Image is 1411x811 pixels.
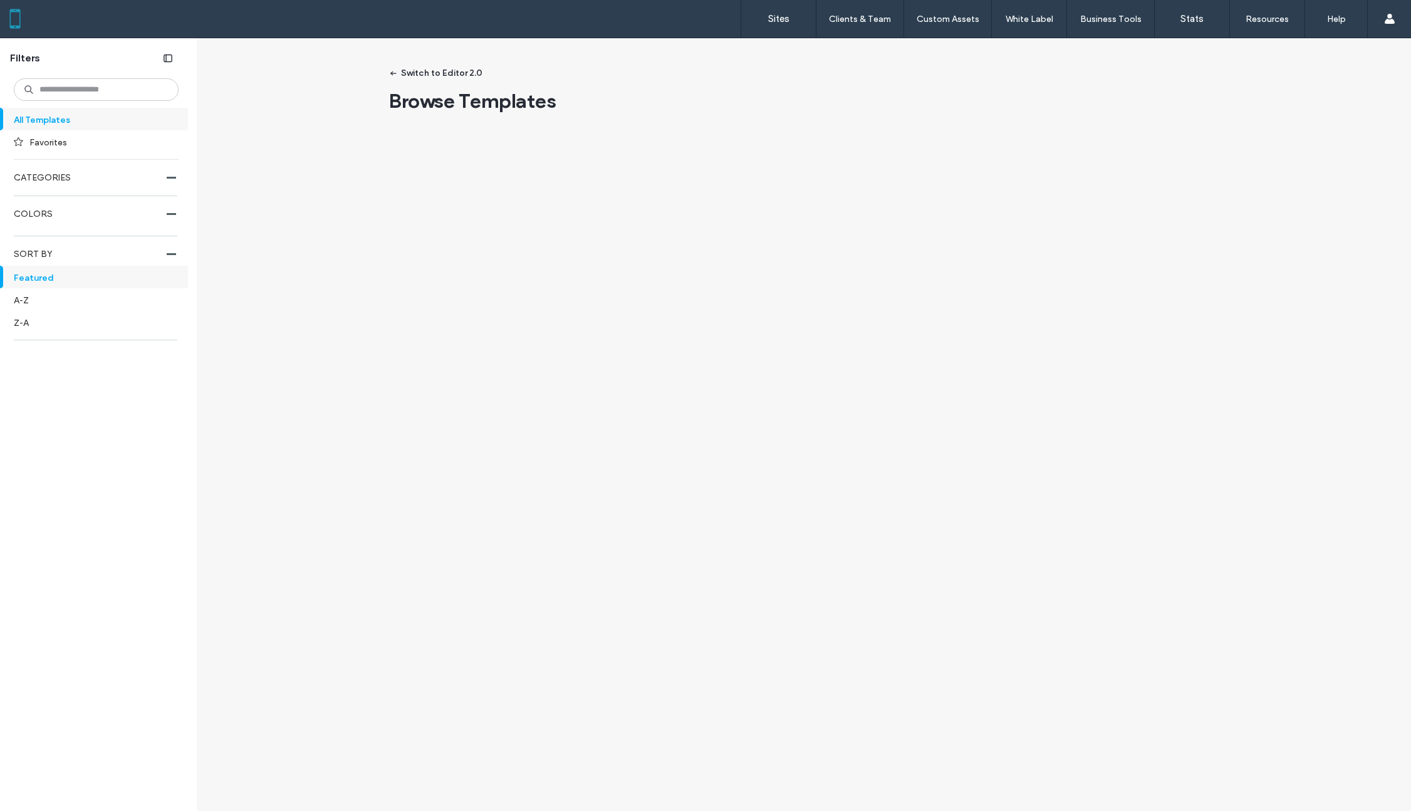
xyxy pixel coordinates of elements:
label: Clients & Team [829,14,891,24]
label: Business Tools [1080,14,1142,24]
button: Switch to Editor 2.0 [378,63,494,83]
label: CATEGORIES [14,166,167,189]
label: Favorites [29,131,168,153]
span: Browse Templates [388,88,556,113]
label: Resources [1246,14,1289,24]
label: COLORS [14,202,167,226]
label: Sites [768,13,789,24]
label: All Templates [14,108,167,130]
label: Custom Assets [917,14,979,24]
label: White Label [1006,14,1053,24]
label: Featured [14,266,167,288]
label: Help [1327,14,1346,24]
label: SORT BY [14,243,167,266]
label: Z-A [14,311,176,333]
label: Stats [1180,13,1204,24]
label: A-Z [14,289,176,311]
span: Filters [10,51,40,65]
